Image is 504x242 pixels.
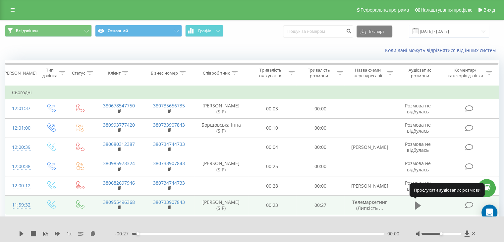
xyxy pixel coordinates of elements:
div: Accessibility label [440,232,442,235]
button: Всі дзвінки [5,25,92,37]
td: 00:00 [296,138,344,157]
td: 00:23 [248,196,296,215]
td: 00:00 [296,157,344,176]
span: Вихід [483,7,495,13]
td: [PERSON_NAME] (SIP) [194,215,248,234]
td: 00:03 [248,99,296,118]
a: 380734744733 [153,141,185,147]
span: Реферальна програма [361,7,409,13]
a: 380735656735 [153,102,185,109]
span: Розмова не відбулась [405,160,431,172]
div: Тривалість розмови [302,67,335,79]
td: 00:00 [296,176,344,196]
div: Тип дзвінка [42,67,57,79]
td: 00:18 [248,215,296,234]
td: 00:00 [296,99,344,118]
td: Сьогодні [5,86,499,99]
div: Клієнт [108,70,121,76]
td: Борщовська Інна (SIP) [194,118,248,138]
div: 12:01:37 [12,102,29,115]
span: Розмова не відбулась [405,141,431,153]
td: [PERSON_NAME] (SIP) [194,157,248,176]
span: Розмова не відбулась [405,122,431,134]
td: 00:28 [248,176,296,196]
div: Статус [72,70,85,76]
div: 12:01:00 [12,122,29,135]
div: 12:00:38 [12,160,29,173]
button: Основний [95,25,182,37]
td: [PERSON_NAME] [344,176,394,196]
button: Графік [185,25,223,37]
span: - 00:27 [115,230,132,237]
a: 380682697946 [103,180,135,186]
td: 00:04 [248,138,296,157]
a: Коли дані можуть відрізнятися вiд інших систем [385,47,499,53]
span: Графік [198,29,211,33]
td: 00:26 [296,215,344,234]
td: [PERSON_NAME] (SIP) [194,196,248,215]
td: 00:00 [296,118,344,138]
td: 00:25 [248,157,296,176]
span: Розмова не відбулась [405,102,431,115]
a: 380733907843 [153,199,185,205]
a: 380734744733 [153,180,185,186]
a: 380985973324 [103,160,135,166]
div: Співробітник [203,70,230,76]
div: Бізнес номер [151,70,178,76]
span: Налаштування профілю [420,7,472,13]
td: 00:10 [248,118,296,138]
div: Аудіозапис розмови [401,67,439,79]
a: 380678547750 [103,102,135,109]
span: Всі дзвінки [16,28,38,33]
span: Розмова не відбулась [405,180,431,192]
span: 00:00 [387,230,399,237]
input: Пошук за номером [283,26,353,37]
div: 12:00:12 [12,179,29,192]
div: Коментар/категорія дзвінка [446,67,484,79]
a: 380680312387 [103,141,135,147]
td: [PERSON_NAME] (SIP) [194,99,248,118]
td: 00:27 [296,196,344,215]
a: 380733907843 [153,160,185,166]
a: 380733907843 [153,122,185,128]
div: Open Intercom Messenger [481,205,497,220]
a: 380955496368 [103,199,135,205]
div: Назва схеми переадресації [351,67,385,79]
button: Експорт [357,26,392,37]
div: Accessibility label [137,232,139,235]
div: Прослухати аудіозапис розмови [410,183,485,197]
div: 12:00:39 [12,141,29,154]
div: Тривалість очікування [254,67,287,79]
a: 380993777420 [103,122,135,128]
span: 1 x [67,230,72,237]
td: [PERSON_NAME] [344,138,394,157]
span: Телемаркетинг (Липкість ... [352,199,387,211]
div: 11:59:32 [12,199,29,212]
div: [PERSON_NAME] [3,70,36,76]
